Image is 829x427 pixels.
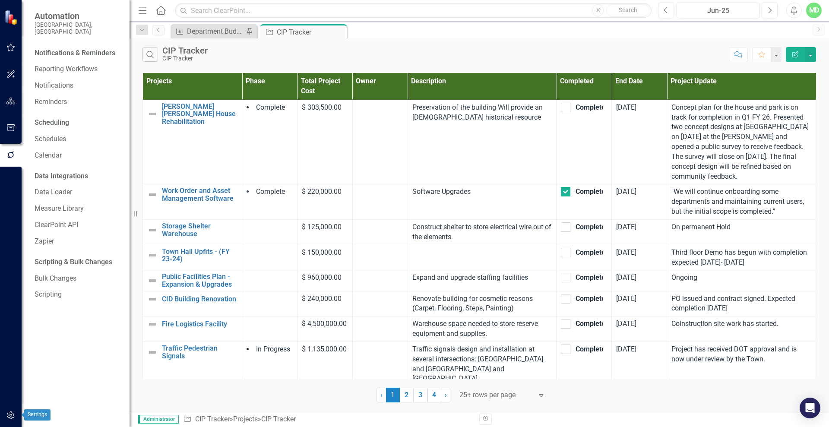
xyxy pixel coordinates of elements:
img: Not Defined [147,250,158,260]
span: [DATE] [616,103,636,111]
span: $ 150,000.00 [302,248,342,256]
td: Double-Click to Edit [408,316,557,342]
td: Double-Click to Edit [408,100,557,184]
span: Third floor Demo has begun with completion expected [DATE]- [DATE] [671,248,807,266]
a: Bulk Changes [35,274,121,284]
div: CIP Tracker [277,27,345,38]
td: Double-Click to Edit [557,270,612,291]
a: Reporting Workflows [35,64,121,74]
td: Double-Click to Edit [667,245,816,270]
td: Double-Click to Edit [612,270,667,291]
span: Preservation of the building Will provide an [DEMOGRAPHIC_DATA] historical resource [412,103,543,121]
td: Double-Click to Edit [667,184,816,220]
td: Double-Click to Edit [557,291,612,316]
a: Department Budget [173,26,244,37]
td: Double-Click to Edit [297,316,353,342]
span: [DATE] [616,319,636,328]
td: Double-Click to Edit [667,291,816,316]
td: Double-Click to Edit Right Click for Context Menu [143,342,242,386]
span: Renovate building for cosmetic reasons (Carpet, Flooring, Steps, Painting) [412,294,533,313]
button: Jun-25 [677,3,759,18]
a: Calendar [35,151,121,161]
a: Storage Shelter Warehouse [162,222,237,237]
td: Double-Click to Edit [667,100,816,184]
td: Double-Click to Edit [352,245,408,270]
td: Double-Click to Edit [408,184,557,220]
a: Public Facilities Plan - Expansion & Upgrades [162,273,237,288]
div: Department Budget [187,26,244,37]
td: Double-Click to Edit [242,100,297,184]
span: Administrator [138,415,179,424]
a: Scripting [35,290,121,300]
a: 4 [427,388,441,402]
td: Double-Click to Edit Right Click for Context Menu [143,291,242,316]
span: Search [619,6,637,13]
a: ClearPoint API [35,220,121,230]
a: Traffic Pedestrian Signals [162,345,237,360]
span: $ 303,500.00 [302,103,342,111]
td: Double-Click to Edit [557,245,612,270]
img: Not Defined [147,190,158,200]
span: PO issued and contract signed. Expected completion [DATE] [671,294,795,313]
span: [DATE] [616,187,636,196]
span: [DATE] [616,248,636,256]
img: ClearPoint Strategy [4,10,19,25]
td: Double-Click to Edit [352,219,408,245]
td: Double-Click to Edit [667,270,816,291]
a: Notifications [35,81,121,91]
td: Double-Click to Edit [352,342,408,386]
td: Double-Click to Edit [557,342,612,386]
span: [DATE] [616,345,636,353]
span: $ 125,000.00 [302,223,342,231]
td: Double-Click to Edit [352,291,408,316]
span: Complete [256,103,285,111]
td: Double-Click to Edit [612,245,667,270]
span: $ 960,000.00 [302,273,342,282]
span: › [445,391,447,399]
td: Double-Click to Edit [297,184,353,220]
td: Double-Click to Edit [612,100,667,184]
div: Notifications & Reminders [35,48,115,58]
td: Double-Click to Edit [242,291,297,316]
span: "We will continue onboarding some departments and maintaining current users, but the initial scop... [671,187,804,215]
span: Construct shelter to store electrical wire out of the elements. [412,223,551,241]
div: Scheduling [35,118,69,128]
a: CIP Tracker [195,415,230,423]
img: Not Defined [147,347,158,357]
div: Open Intercom Messenger [800,398,820,418]
span: On permanent Hold [671,223,731,231]
a: Work Order and Asset Management Software [162,187,237,202]
span: $ 4,500,000.00 [302,319,347,328]
div: CIP Tracker [261,415,296,423]
input: Search ClearPoint... [175,3,652,18]
a: CID Building Renovation [162,295,237,303]
span: Traffic signals design and installation at several intersections: [GEOGRAPHIC_DATA] and [GEOGRAPH... [412,345,543,383]
td: Double-Click to Edit [297,219,353,245]
span: ‹ [380,391,383,399]
td: Double-Click to Edit [242,342,297,386]
span: [DATE] [616,223,636,231]
a: Schedules [35,134,121,144]
td: Double-Click to Edit [242,270,297,291]
div: CIP Tracker [162,55,208,62]
td: Double-Click to Edit [667,342,816,386]
img: Not Defined [147,294,158,304]
a: 3 [414,388,427,402]
td: Double-Click to Edit [297,270,353,291]
div: » » [183,414,473,424]
td: Double-Click to Edit [557,184,612,220]
img: Not Defined [147,319,158,329]
span: Ongoing [671,273,697,282]
a: [PERSON_NAME] [PERSON_NAME] House Rehabilitation [162,103,237,126]
td: Double-Click to Edit [408,291,557,316]
td: Double-Click to Edit Right Click for Context Menu [143,219,242,245]
span: Concept plan for the house and park is on track for completion in Q1 FY 26. Presented two concept... [671,103,809,180]
span: [DATE] [616,294,636,303]
td: Double-Click to Edit [242,316,297,342]
a: Town Hall Upfits - (FY 23-24) [162,248,237,263]
td: Double-Click to Edit [242,184,297,220]
td: Double-Click to Edit [667,219,816,245]
td: Double-Click to Edit [297,245,353,270]
a: Measure Library [35,204,121,214]
img: Not Defined [147,225,158,235]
